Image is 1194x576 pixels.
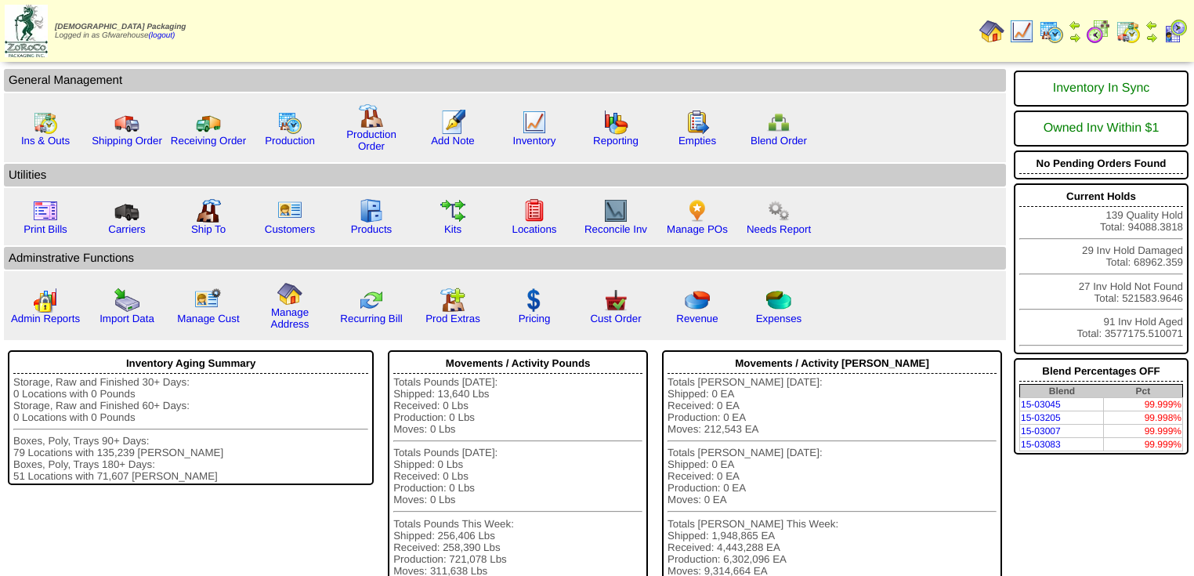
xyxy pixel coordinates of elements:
a: Admin Reports [11,313,80,324]
a: Receiving Order [171,135,246,147]
div: Current Holds [1019,187,1183,207]
img: factory2.gif [196,198,221,223]
a: Add Note [431,135,475,147]
img: calendarinout.gif [33,110,58,135]
a: Recurring Bill [340,313,402,324]
td: Utilities [4,164,1006,187]
div: Owned Inv Within $1 [1019,114,1183,143]
td: Adminstrative Functions [4,247,1006,270]
a: Production [265,135,315,147]
a: 15-03083 [1021,439,1061,450]
th: Blend [1020,385,1104,398]
a: Manage Cust [177,313,239,324]
a: Pricing [519,313,551,324]
a: Prod Extras [425,313,480,324]
div: Inventory Aging Summary [13,353,368,374]
a: Cust Order [590,313,641,324]
a: Products [351,223,393,235]
a: Reporting [593,135,639,147]
img: arrowright.gif [1145,31,1158,44]
img: po.png [685,198,710,223]
div: 139 Quality Hold Total: 94088.3818 29 Inv Hold Damaged Total: 68962.359 27 Inv Hold Not Found Tot... [1014,183,1189,354]
img: home.gif [277,281,302,306]
a: 15-03007 [1021,426,1061,437]
img: truck3.gif [114,198,139,223]
a: Import Data [99,313,154,324]
img: line_graph.gif [522,110,547,135]
a: Production Order [346,129,396,152]
th: Pct [1104,385,1183,398]
img: cabinet.gif [359,198,384,223]
img: arrowleft.gif [1069,19,1081,31]
a: Revenue [676,313,718,324]
img: pie_chart.png [685,288,710,313]
a: Print Bills [24,223,67,235]
img: factory.gif [359,103,384,129]
a: Manage Address [271,306,309,330]
img: orders.gif [440,110,465,135]
a: Locations [512,223,556,235]
a: Blend Order [751,135,807,147]
td: 99.999% [1104,438,1183,451]
img: zoroco-logo-small.webp [5,5,48,57]
div: Inventory In Sync [1019,74,1183,103]
span: Logged in as Gfwarehouse [55,23,186,40]
img: home.gif [979,19,1004,44]
img: import.gif [114,288,139,313]
img: reconcile.gif [359,288,384,313]
img: calendarcustomer.gif [1163,19,1188,44]
a: Carriers [108,223,145,235]
img: arrowleft.gif [1145,19,1158,31]
img: calendarinout.gif [1116,19,1141,44]
img: customers.gif [277,198,302,223]
img: locations.gif [522,198,547,223]
img: truck2.gif [196,110,221,135]
a: Ship To [191,223,226,235]
a: Expenses [756,313,802,324]
span: [DEMOGRAPHIC_DATA] Packaging [55,23,186,31]
a: 15-03045 [1021,399,1061,410]
div: No Pending Orders Found [1019,154,1183,174]
img: calendarblend.gif [1086,19,1111,44]
img: line_graph.gif [1009,19,1034,44]
div: Storage, Raw and Finished 30+ Days: 0 Locations with 0 Pounds Storage, Raw and Finished 60+ Days:... [13,376,368,482]
a: Needs Report [747,223,811,235]
img: arrowright.gif [1069,31,1081,44]
a: Shipping Order [92,135,162,147]
div: Movements / Activity Pounds [393,353,642,374]
a: Kits [444,223,461,235]
img: workorder.gif [685,110,710,135]
img: cust_order.png [603,288,628,313]
img: truck.gif [114,110,139,135]
td: 99.999% [1104,425,1183,438]
img: network.png [766,110,791,135]
img: prodextras.gif [440,288,465,313]
a: Empties [678,135,716,147]
img: pie_chart2.png [766,288,791,313]
img: graph.gif [603,110,628,135]
td: 99.998% [1104,411,1183,425]
a: Inventory [513,135,556,147]
a: Customers [265,223,315,235]
img: invoice2.gif [33,198,58,223]
img: graph2.png [33,288,58,313]
img: calendarprod.gif [277,110,302,135]
img: calendarprod.gif [1039,19,1064,44]
a: Reconcile Inv [584,223,647,235]
img: managecust.png [194,288,223,313]
img: workflow.gif [440,198,465,223]
td: 99.999% [1104,398,1183,411]
a: (logout) [149,31,175,40]
img: workflow.png [766,198,791,223]
a: Ins & Outs [21,135,70,147]
a: 15-03205 [1021,412,1061,423]
img: line_graph2.gif [603,198,628,223]
img: dollar.gif [522,288,547,313]
a: Manage POs [667,223,728,235]
div: Blend Percentages OFF [1019,361,1183,382]
div: Movements / Activity [PERSON_NAME] [668,353,997,374]
td: General Management [4,69,1006,92]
